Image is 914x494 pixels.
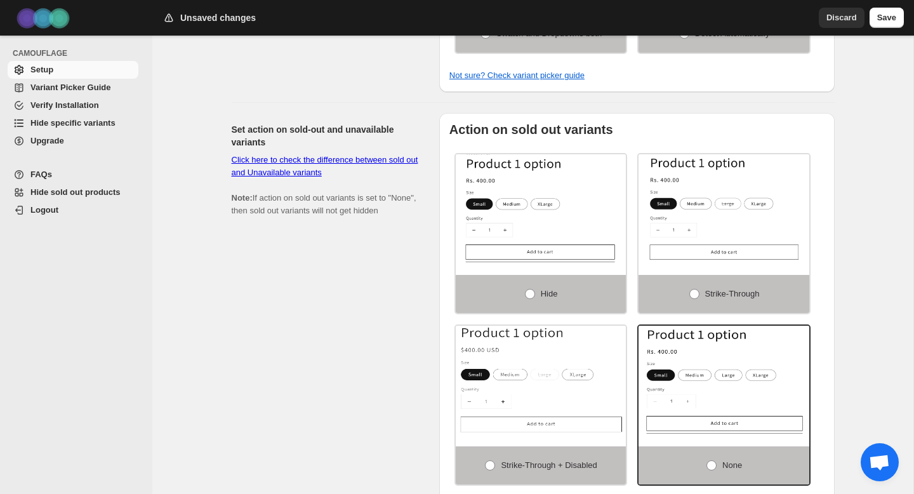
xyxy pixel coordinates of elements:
b: Action on sold out variants [449,123,613,137]
span: Upgrade [30,136,64,145]
img: None [639,326,809,434]
a: Verify Installation [8,97,138,114]
a: Click here to check the difference between sold out and Unavailable variants [232,155,418,177]
span: Hide [541,289,558,298]
img: Hide [456,154,626,262]
span: Verify Installation [30,100,99,110]
a: Variant Picker Guide [8,79,138,97]
span: If action on sold out variants is set to "None", then sold out variants will not get hidden [232,155,418,215]
a: Not sure? Check variant picker guide [449,70,585,80]
a: Logout [8,201,138,219]
div: Open chat [861,443,899,481]
a: Setup [8,61,138,79]
span: Hide sold out products [30,187,121,197]
span: Strike-through + Disabled [501,460,597,470]
span: Save [877,11,896,24]
span: Variant Picker Guide [30,83,110,92]
button: Discard [819,8,864,28]
span: CAMOUFLAGE [13,48,143,58]
b: Note: [232,193,253,203]
span: Setup [30,65,53,74]
a: Hide specific variants [8,114,138,132]
span: FAQs [30,170,52,179]
span: None [722,460,742,470]
img: Strike-through [639,154,809,262]
span: Strike-through [705,289,760,298]
a: Hide sold out products [8,184,138,201]
span: Discard [826,11,857,24]
h2: Unsaved changes [180,11,256,24]
span: Hide specific variants [30,118,116,128]
img: Strike-through + Disabled [456,326,626,434]
span: Logout [30,205,58,215]
button: Save [870,8,904,28]
h2: Set action on sold-out and unavailable variants [232,123,419,149]
a: FAQs [8,166,138,184]
a: Upgrade [8,132,138,150]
